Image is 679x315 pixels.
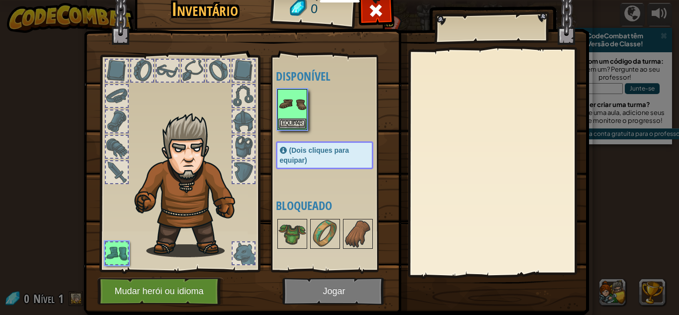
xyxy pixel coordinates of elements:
img: portrait.png [311,220,339,248]
img: portrait.png [278,90,306,118]
span: (Dois cliques para equipar) [280,146,349,164]
img: hair_m2.png [130,112,252,257]
h4: Disponível [276,70,393,83]
img: portrait.png [278,220,306,248]
img: portrait.png [344,220,372,248]
button: Equipar [278,118,306,129]
button: Mudar herói ou idioma [97,278,224,305]
h4: Bloqueado [276,199,393,212]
